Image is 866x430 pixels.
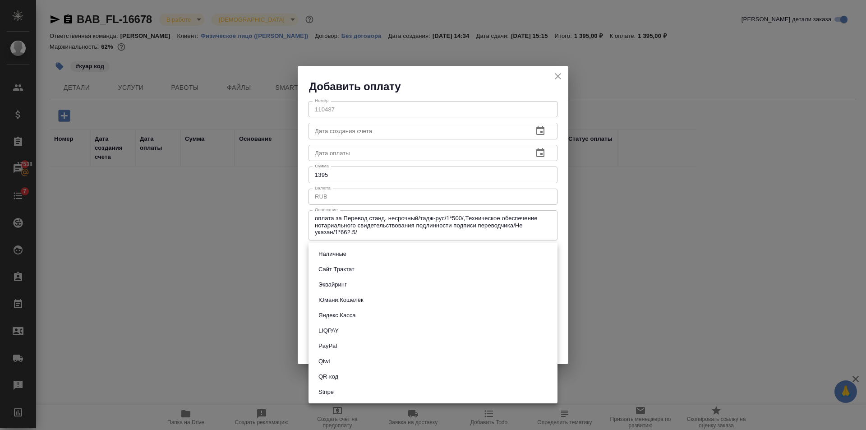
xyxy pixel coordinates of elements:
[316,264,357,274] button: Сайт Трактат
[316,310,358,320] button: Яндекс.Касса
[316,356,332,366] button: Qiwi
[316,249,349,259] button: Наличные
[316,295,366,305] button: Юмани.Кошелёк
[316,341,340,351] button: PayPal
[316,372,341,382] button: QR-код
[316,326,341,336] button: LIQPAY
[316,387,336,397] button: Stripe
[316,280,350,290] button: Эквайринг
